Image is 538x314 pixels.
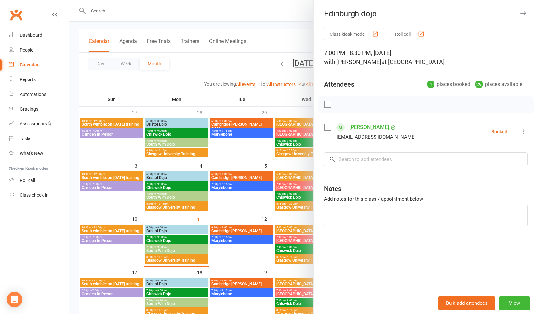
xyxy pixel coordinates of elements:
[499,296,530,310] button: View
[475,81,483,88] div: 29
[20,136,31,141] div: Tasks
[20,121,52,126] div: Assessments
[20,192,48,198] div: Class check-in
[427,80,470,89] div: places booked
[427,81,434,88] div: 1
[9,173,69,188] a: Roll call
[9,188,69,203] a: Class kiosk mode
[324,195,528,203] div: Add notes for this class / appointment below
[324,80,354,89] div: Attendees
[8,7,24,23] a: Clubworx
[7,292,22,307] div: Open Intercom Messenger
[9,146,69,161] a: What's New
[324,28,384,40] button: Class kiosk mode
[9,43,69,57] a: People
[381,58,445,65] span: at [GEOGRAPHIC_DATA]
[20,77,36,82] div: Reports
[337,133,416,141] div: [EMAIL_ADDRESS][DOMAIN_NAME]
[438,296,495,310] button: Bulk add attendees
[9,57,69,72] a: Calendar
[324,58,381,65] span: with [PERSON_NAME]
[324,184,341,193] div: Notes
[9,102,69,117] a: Gradings
[20,33,42,38] div: Dashboard
[324,152,528,166] input: Search to add attendees
[20,151,43,156] div: What's New
[20,106,38,112] div: Gradings
[9,28,69,43] a: Dashboard
[20,62,39,67] div: Calendar
[390,28,430,40] button: Roll call
[9,131,69,146] a: Tasks
[491,129,507,134] div: Booked
[9,72,69,87] a: Reports
[20,47,33,53] div: People
[20,178,35,183] div: Roll call
[324,48,528,67] div: 7:00 PM - 8:30 PM, [DATE]
[349,122,389,133] a: [PERSON_NAME]
[9,117,69,131] a: Assessments
[20,92,46,97] div: Automations
[9,87,69,102] a: Automations
[314,9,538,18] div: Edinburgh dojo
[475,80,522,89] div: places available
